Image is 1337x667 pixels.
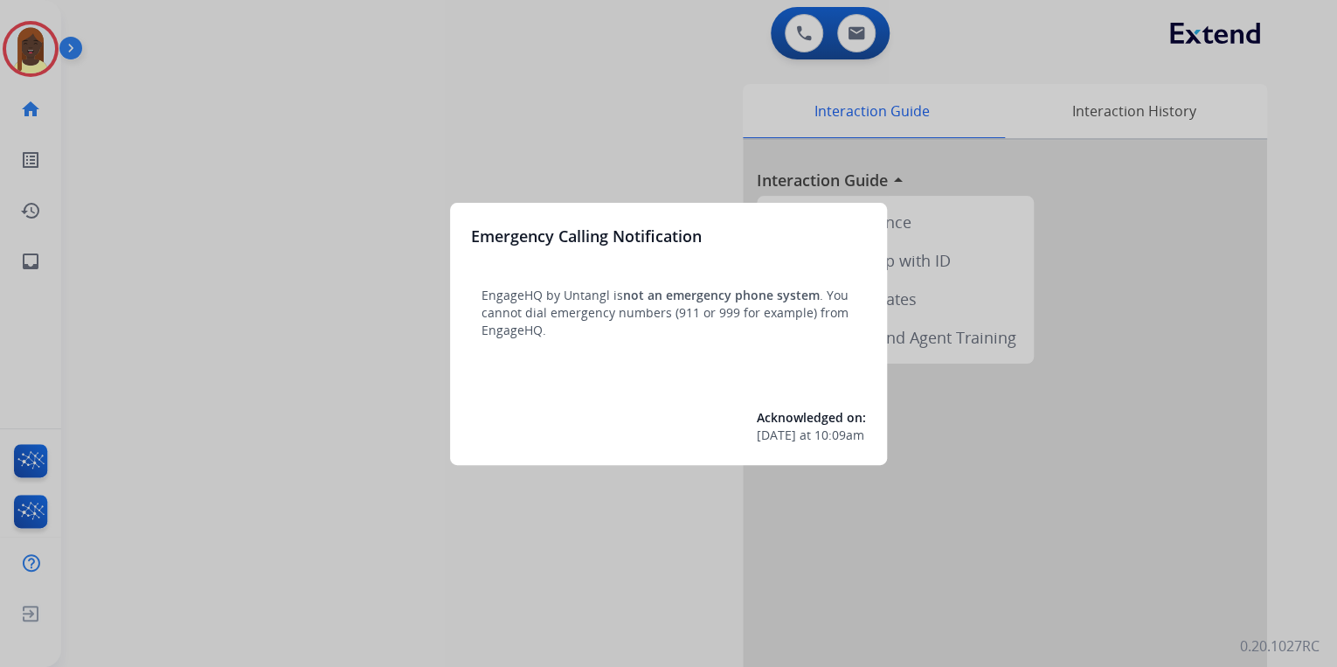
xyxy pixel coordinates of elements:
[814,427,864,444] span: 10:09am
[757,427,866,444] div: at
[471,224,702,248] h3: Emergency Calling Notification
[623,287,820,303] span: not an emergency phone system
[757,427,796,444] span: [DATE]
[481,287,856,339] p: EngageHQ by Untangl is . You cannot dial emergency numbers (911 or 999 for example) from EngageHQ.
[1240,636,1320,657] p: 0.20.1027RC
[757,409,866,426] span: Acknowledged on:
